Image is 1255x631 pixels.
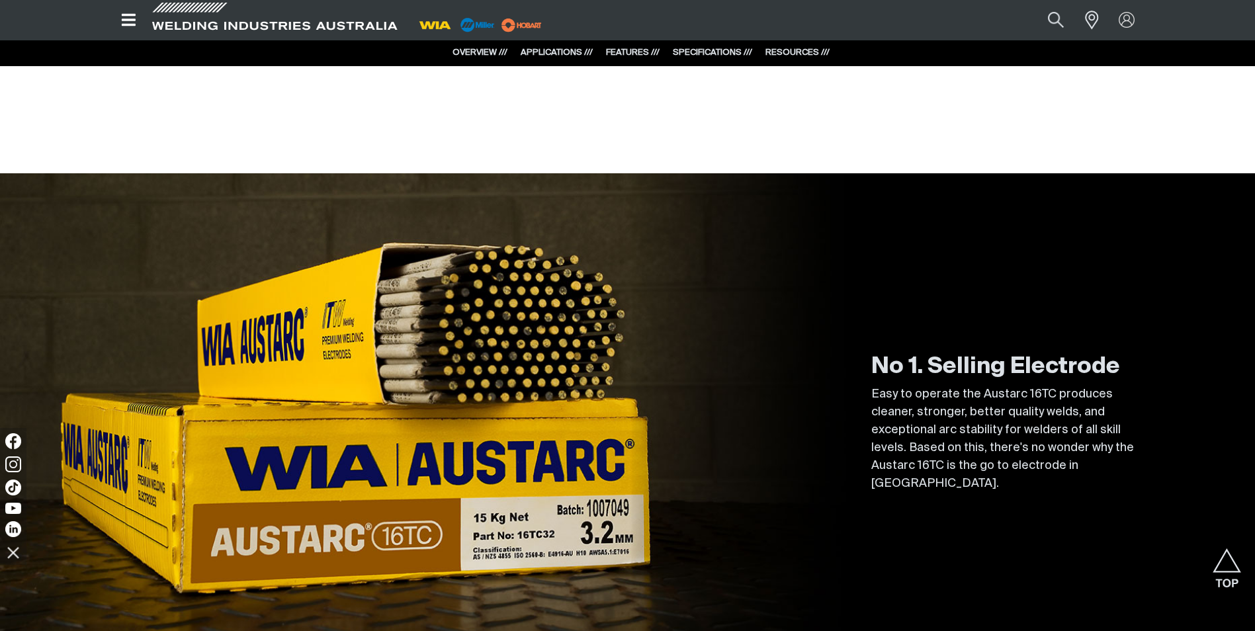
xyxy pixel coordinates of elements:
[5,503,21,514] img: YouTube
[498,15,546,35] img: miller
[5,456,21,472] img: Instagram
[498,20,546,30] a: miller
[1016,5,1078,35] input: Product name or item number...
[2,541,24,564] img: hide socials
[765,48,830,57] a: RESOURCES ///
[673,48,752,57] a: SPECIFICATIONS ///
[606,48,660,57] a: FEATURES ///
[453,48,507,57] a: OVERVIEW ///
[5,433,21,449] img: Facebook
[871,353,1136,382] h2: No 1. Selling Electrode
[1033,5,1078,35] button: Search products
[871,386,1136,493] p: Easy to operate the Austarc 16TC produces cleaner, stronger, better quality welds, and exceptiona...
[5,521,21,537] img: LinkedIn
[521,48,593,57] a: APPLICATIONS ///
[1212,548,1242,578] button: Scroll to top
[5,480,21,495] img: TikTok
